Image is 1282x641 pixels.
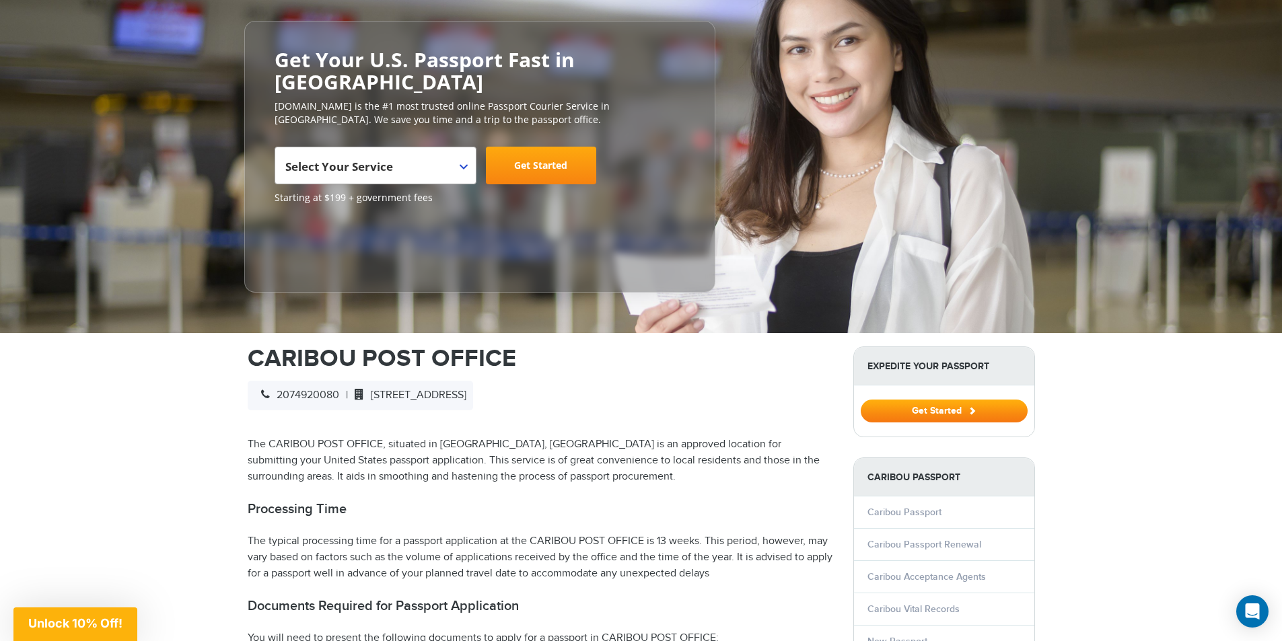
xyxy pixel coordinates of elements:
p: [DOMAIN_NAME] is the #1 most trusted online Passport Courier Service in [GEOGRAPHIC_DATA]. We sav... [275,100,685,126]
p: The typical processing time for a passport application at the CARIBOU POST OFFICE is 13 weeks. Th... [248,533,833,582]
div: Open Intercom Messenger [1236,595,1269,628]
button: Get Started [861,400,1028,422]
span: Select Your Service [285,159,393,174]
strong: Expedite Your Passport [854,347,1034,385]
strong: Caribou Passport [854,458,1034,496]
span: [STREET_ADDRESS] [348,389,466,402]
a: Get Started [486,147,596,184]
a: Caribou Passport Renewal [867,539,981,550]
h2: Documents Required for Passport Application [248,598,833,614]
span: Select Your Service [275,147,476,184]
a: Caribou Acceptance Agents [867,571,986,582]
span: Unlock 10% Off! [28,616,122,630]
iframe: Customer reviews powered by Trustpilot [275,211,376,278]
h2: Get Your U.S. Passport Fast in [GEOGRAPHIC_DATA] [275,48,685,93]
span: 2074920080 [254,389,339,402]
div: Unlock 10% Off! [13,607,137,641]
p: The CARIBOU POST OFFICE, situated in [GEOGRAPHIC_DATA], [GEOGRAPHIC_DATA] is an approved location... [248,437,833,485]
a: Caribou Vital Records [867,603,960,615]
span: Starting at $199 + government fees [275,191,685,204]
span: Select Your Service [285,152,462,190]
div: | [248,381,473,410]
a: Caribou Passport [867,506,941,518]
h1: CARIBOU POST OFFICE [248,346,833,371]
h2: Processing Time [248,501,833,517]
a: Get Started [861,405,1028,416]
